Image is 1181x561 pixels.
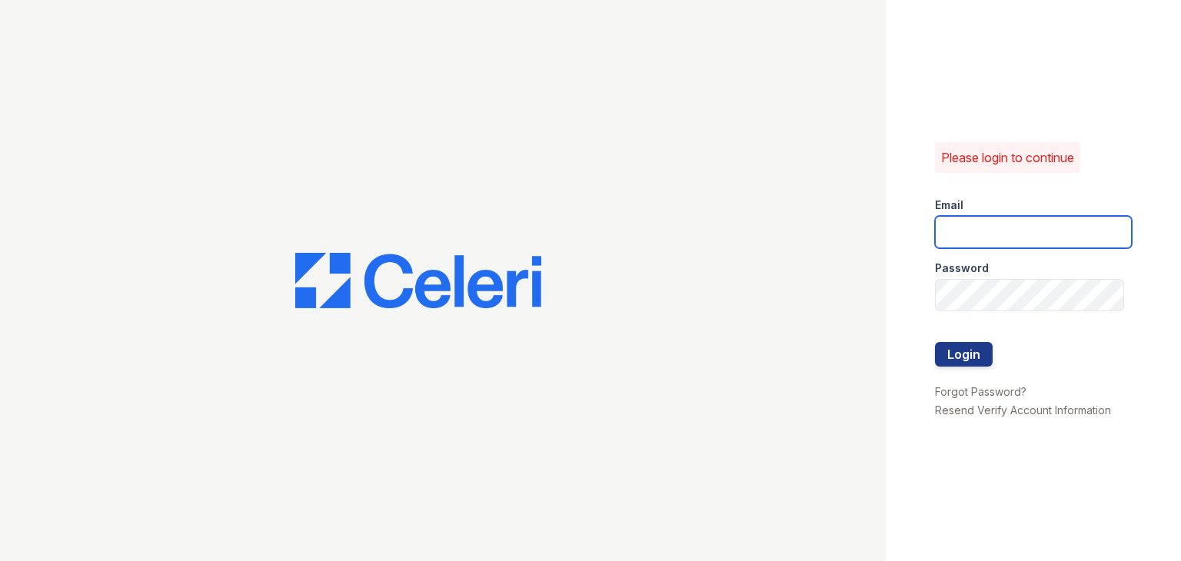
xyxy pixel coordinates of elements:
button: Login [935,342,993,367]
a: Forgot Password? [935,385,1026,398]
p: Please login to continue [941,148,1074,167]
label: Password [935,261,989,276]
img: CE_Logo_Blue-a8612792a0a2168367f1c8372b55b34899dd931a85d93a1a3d3e32e68fde9ad4.png [295,253,541,308]
a: Resend Verify Account Information [935,403,1111,417]
label: Email [935,198,963,213]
